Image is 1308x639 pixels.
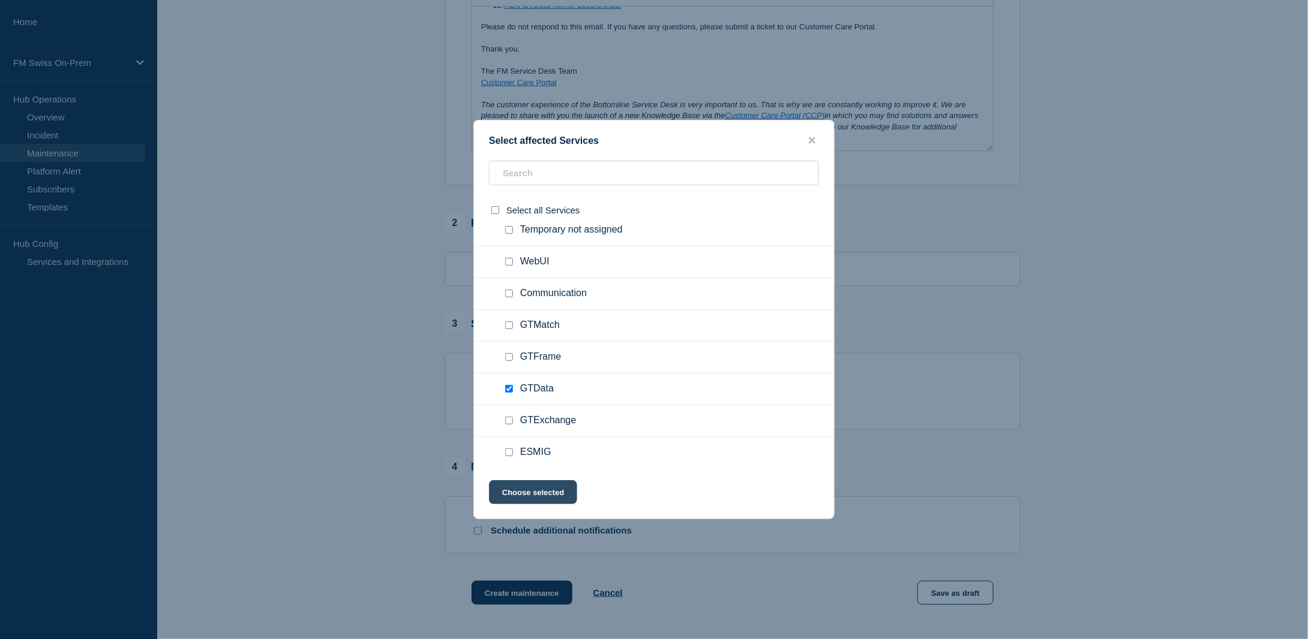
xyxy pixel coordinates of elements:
[505,258,513,266] input: WebUI checkbox
[505,385,513,393] input: GTData checkbox
[505,417,513,424] input: GTExchange checkbox
[520,319,560,331] span: GTMatch
[506,205,580,215] span: Select all Services
[520,415,576,427] span: GTExchange
[505,290,513,297] input: Communication checkbox
[520,351,561,363] span: GTFrame
[520,383,554,395] span: GTData
[474,135,834,146] div: Select affected Services
[505,226,513,234] input: Temporary not assigned checkbox
[505,448,513,456] input: ESMIG checkbox
[520,447,551,459] span: ESMIG
[489,161,819,185] input: Search
[505,353,513,361] input: GTFrame checkbox
[520,288,587,300] span: Communication
[505,321,513,329] input: GTMatch checkbox
[489,480,577,504] button: Choose selected
[491,206,499,214] input: select all checkbox
[520,256,550,268] span: WebUI
[520,224,623,236] span: Temporary not assigned
[805,135,819,146] button: close button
